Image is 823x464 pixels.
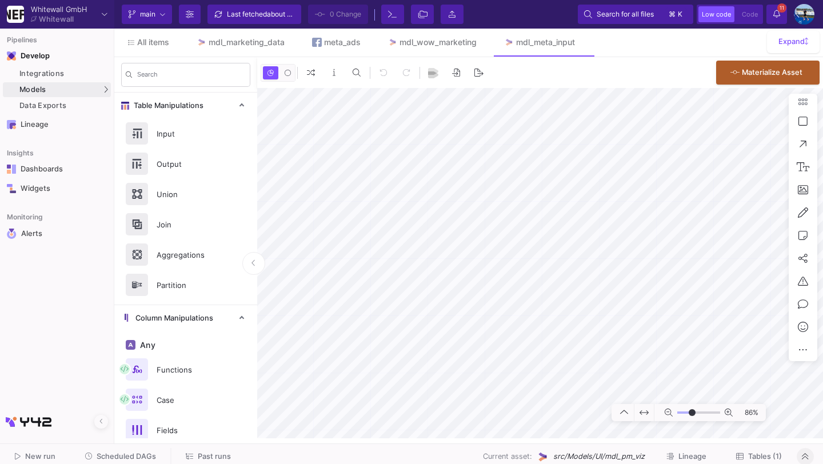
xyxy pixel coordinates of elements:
span: Search for all files [597,6,654,23]
div: mdl_wow_marketing [399,38,477,47]
div: Dashboards [21,165,95,174]
span: Materialize Asset [742,68,802,77]
img: Tab icon [388,38,398,47]
span: Low code [702,10,731,18]
button: Last fetchedabout 4 hours ago [207,5,301,24]
a: Data Exports [3,98,111,113]
button: Aggregations [114,239,257,270]
div: mdl_marketing_data [209,38,285,47]
div: Develop [21,51,38,61]
div: Whitewall GmbH [31,6,87,13]
div: Input [150,125,229,142]
span: Tables (1) [748,452,782,461]
div: Whitewall [39,15,74,23]
img: Tab icon [197,38,206,47]
button: Union [114,179,257,209]
span: main [140,6,155,23]
button: 11 [766,5,787,24]
img: Navigation icon [7,229,17,239]
span: Current asset: [483,451,532,462]
button: Search for all files⌘k [578,5,693,24]
button: main [122,5,172,24]
img: YZ4Yr8zUCx6JYM5gIgaTIQYeTXdcwQjnYC8iZtTV.png [7,6,24,23]
a: Integrations [3,66,111,81]
button: Functions [114,354,257,385]
input: Search [137,73,246,81]
span: Lineage [678,452,706,461]
div: mdl_meta_input [516,38,575,47]
span: Code [742,10,758,18]
span: src/Models/UI/mdl_pm_viz [553,451,645,462]
span: 86% [737,403,763,423]
div: Partition [150,277,229,294]
img: Navigation icon [7,51,16,61]
img: AEdFTp4_RXFoBzJxSaYPMZp7Iyigz82078j9C0hFtL5t=s96-c [794,4,814,25]
div: Widgets [21,184,95,193]
div: Aggregations [150,246,229,263]
button: Output [114,149,257,179]
mat-expansion-panel-header: Column Manipulations [114,305,257,331]
mat-expansion-panel-header: Table Manipulations [114,93,257,118]
img: Tab icon [504,38,514,47]
img: UI Model [537,451,549,463]
div: Fields [150,422,229,439]
a: Navigation iconLineage [3,115,111,134]
div: Functions [150,361,229,378]
a: Navigation iconDashboards [3,160,111,178]
button: ⌘k [665,7,687,21]
span: Column Manipulations [131,314,213,323]
img: Navigation icon [7,165,16,174]
div: Data Exports [19,101,108,110]
span: Models [19,85,46,94]
div: Join [150,216,229,233]
div: Alerts [21,229,95,239]
button: Fields [114,415,257,445]
img: Navigation icon [7,184,16,193]
mat-expansion-panel-header: Navigation iconDevelop [3,47,111,65]
div: Integrations [19,69,108,78]
span: New run [25,452,55,461]
span: 11 [777,3,786,13]
a: Navigation iconAlerts [3,224,111,243]
button: Input [114,118,257,149]
span: All items [137,38,169,47]
span: Scheduled DAGs [97,452,156,461]
div: Lineage [21,120,95,129]
span: Past runs [198,452,231,461]
div: Last fetched [227,6,295,23]
button: Materialize Asset [716,61,820,85]
div: Output [150,155,229,173]
span: about 4 hours ago [267,10,325,18]
span: k [678,7,682,21]
span: Table Manipulations [129,101,203,110]
span: ⌘ [669,7,676,21]
button: Join [114,209,257,239]
div: Case [150,391,229,409]
div: Union [150,186,229,203]
span: Any [138,341,155,350]
img: Tab icon [312,38,322,47]
button: Partition [114,270,257,300]
img: Navigation icon [7,120,16,129]
div: Table Manipulations [114,118,257,305]
a: Navigation iconWidgets [3,179,111,198]
div: meta_ads [324,38,361,47]
button: Case [114,385,257,415]
button: Code [738,6,761,22]
button: Low code [698,6,734,22]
